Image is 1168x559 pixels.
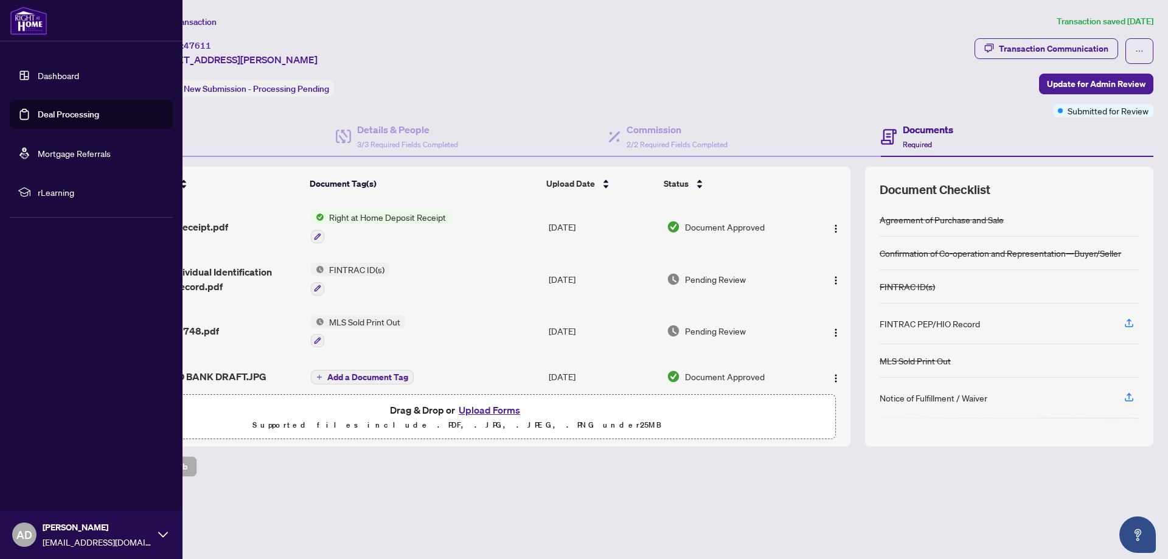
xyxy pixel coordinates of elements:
button: Logo [826,321,846,341]
img: Logo [831,328,841,338]
span: RBC SLIP AND BANK DRAFT.JPG [120,369,266,384]
img: Status Icon [311,263,324,276]
span: Document Approved [685,370,765,383]
span: FINTRAC ID(s) [324,263,389,276]
span: Document Checklist [880,181,990,198]
img: Document Status [667,220,680,234]
span: ellipsis [1135,47,1144,55]
img: Logo [831,224,841,234]
h4: Details & People [357,122,458,137]
span: Right at Home Deposit Receipt [324,210,451,224]
td: [DATE] [544,357,662,396]
a: Dashboard [38,70,79,81]
a: Deal Processing [38,109,99,120]
span: MLS Sold Print Out [324,315,405,328]
span: Submitted for Review [1068,104,1149,117]
button: Logo [826,269,846,289]
th: Upload Date [541,167,659,201]
button: Open asap [1119,516,1156,553]
td: [DATE] [544,305,662,358]
button: Logo [826,217,846,237]
div: Agreement of Purchase and Sale [880,213,1004,226]
button: Status IconMLS Sold Print Out [311,315,405,348]
th: (8) File Name [115,167,305,201]
span: New Submission - Processing Pending [184,83,329,94]
td: [DATE] [544,253,662,305]
img: logo [10,6,47,35]
span: View Transaction [151,16,217,27]
span: Update for Admin Review [1047,74,1145,94]
div: Status: [151,80,334,97]
span: Add a Document Tag [327,373,408,381]
h4: Documents [903,122,953,137]
img: Document Status [667,324,680,338]
button: Add a Document Tag [311,370,414,384]
div: Confirmation of Co-operation and Representation—Buyer/Seller [880,246,1121,260]
span: Document Approved [685,220,765,234]
span: AD [16,526,32,543]
span: FINTRAC - Individual Identification Information Record.pdf [120,265,301,294]
span: [STREET_ADDRESS][PERSON_NAME] [151,52,318,67]
article: Transaction saved [DATE] [1057,15,1153,29]
th: Document Tag(s) [305,167,542,201]
h4: Commission [627,122,728,137]
button: Logo [826,367,846,386]
td: [DATE] [544,201,662,253]
img: Status Icon [311,210,324,224]
img: Document Status [667,273,680,286]
span: 2/2 Required Fields Completed [627,140,728,149]
div: MLS Sold Print Out [880,354,951,367]
button: Transaction Communication [975,38,1118,59]
button: Update for Admin Review [1039,74,1153,94]
span: Required [903,140,932,149]
th: Status [659,167,805,201]
img: Document Status [667,370,680,383]
span: Pending Review [685,273,746,286]
span: plus [316,374,322,380]
span: rLearning [38,186,164,199]
div: FINTRAC ID(s) [880,280,935,293]
span: Status [664,177,689,190]
span: Upload Date [546,177,595,190]
div: FINTRAC PEP/HIO Record [880,317,980,330]
div: Notice of Fulfillment / Waiver [880,391,987,404]
span: [EMAIL_ADDRESS][DOMAIN_NAME] [43,535,152,549]
button: Status IconRight at Home Deposit Receipt [311,210,451,243]
button: Status IconFINTRAC ID(s) [311,263,389,296]
a: Mortgage Referrals [38,148,111,159]
span: Pending Review [685,324,746,338]
img: Status Icon [311,315,324,328]
span: Drag & Drop orUpload FormsSupported files include .PDF, .JPG, .JPEG, .PNG under25MB [78,395,835,440]
button: Upload Forms [455,402,524,418]
span: 3/3 Required Fields Completed [357,140,458,149]
span: [PERSON_NAME] [43,521,152,534]
img: Logo [831,373,841,383]
span: 47611 [184,40,211,51]
img: Logo [831,276,841,285]
p: Supported files include .PDF, .JPG, .JPEG, .PNG under 25 MB [86,418,828,432]
div: Transaction Communication [999,39,1108,58]
button: Add a Document Tag [311,369,414,384]
span: Drag & Drop or [390,402,524,418]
